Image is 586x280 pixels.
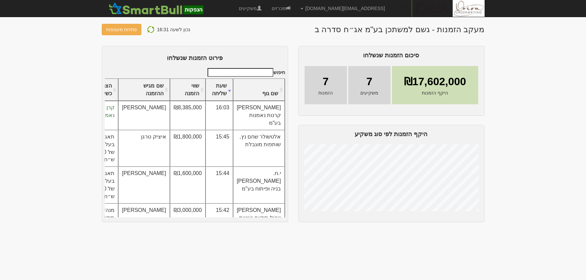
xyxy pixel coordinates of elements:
[157,25,190,34] p: נכון לשעה 16:31
[233,204,285,233] td: [PERSON_NAME] ניהול תיקים בגישת ״ערך״ בע״מ
[118,101,170,130] td: [PERSON_NAME]
[206,204,233,233] td: 15:42
[170,167,206,203] td: ₪1,600,000
[404,74,466,90] span: ₪17,602,000
[355,131,427,137] span: היקף הזמנות לפי סוג משקיע
[233,101,285,130] td: [PERSON_NAME] קרנות נאמנות בע"מ
[206,101,233,130] td: 16:03
[118,204,170,233] td: [PERSON_NAME]
[98,105,115,118] span: קרן נאמנות
[170,79,206,101] th: שווי הזמנה : activate to sort column ascending
[366,74,372,90] span: 7
[118,167,170,203] td: [PERSON_NAME]
[206,130,233,167] td: 15:45
[170,204,206,233] td: ₪3,000,000
[315,25,485,34] h1: מעקב הזמנות - גשם למשתכן בע"מ אג״ח סדרה ב
[167,55,223,61] span: פירוט הזמנות שנשלחו
[205,68,285,77] label: חיפוש
[118,130,170,167] td: איציק טרגן
[170,130,206,167] td: ₪1,800,000
[170,101,206,130] td: ₪8,385,000
[101,207,115,221] span: מנהל תיקים
[102,24,142,35] button: פתיחת מעטפות
[206,79,233,101] th: שעת שליחה : activate to sort column ascending
[233,167,285,203] td: י.ח. [PERSON_NAME] בניה ופיתוח בע"מ
[118,79,170,101] th: שם מגיש ההזמנה : activate to sort column ascending
[318,90,333,96] span: הזמנות
[107,2,206,15] img: SmartBull Logo
[360,90,378,96] span: משקיעים
[422,90,448,96] span: היקף הזמנות
[233,79,285,101] th: שם גוף : activate to sort column ascending
[147,25,155,34] img: refresh-icon.png
[323,74,329,90] span: 7
[208,68,273,77] input: חיפוש
[233,130,285,167] td: אלטשולר שחם נץ, שותפות מוגבלת
[363,52,419,59] span: סיכום הזמנות שנשלחו
[206,167,233,203] td: 15:44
